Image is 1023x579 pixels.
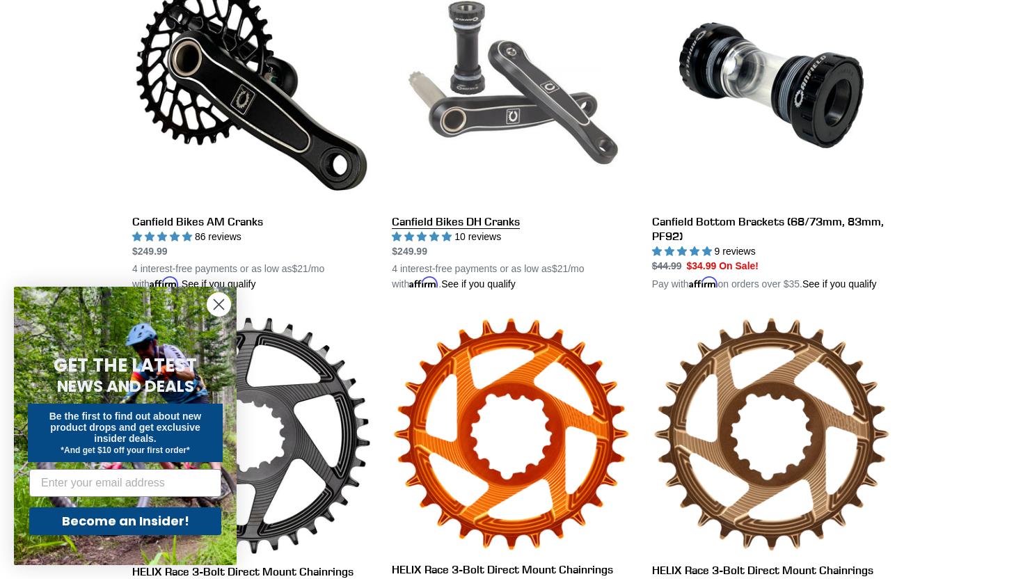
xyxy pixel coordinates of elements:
button: Become an Insider! [29,507,221,535]
input: Enter your email address [29,469,221,497]
button: Close dialog [207,292,231,317]
span: *And get $10 off your first order* [61,445,189,455]
span: NEWS AND DEALS [57,375,194,397]
span: Be the first to find out about new product drops and get exclusive insider deals. [49,411,202,444]
span: GET THE LATEST [54,353,197,378]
